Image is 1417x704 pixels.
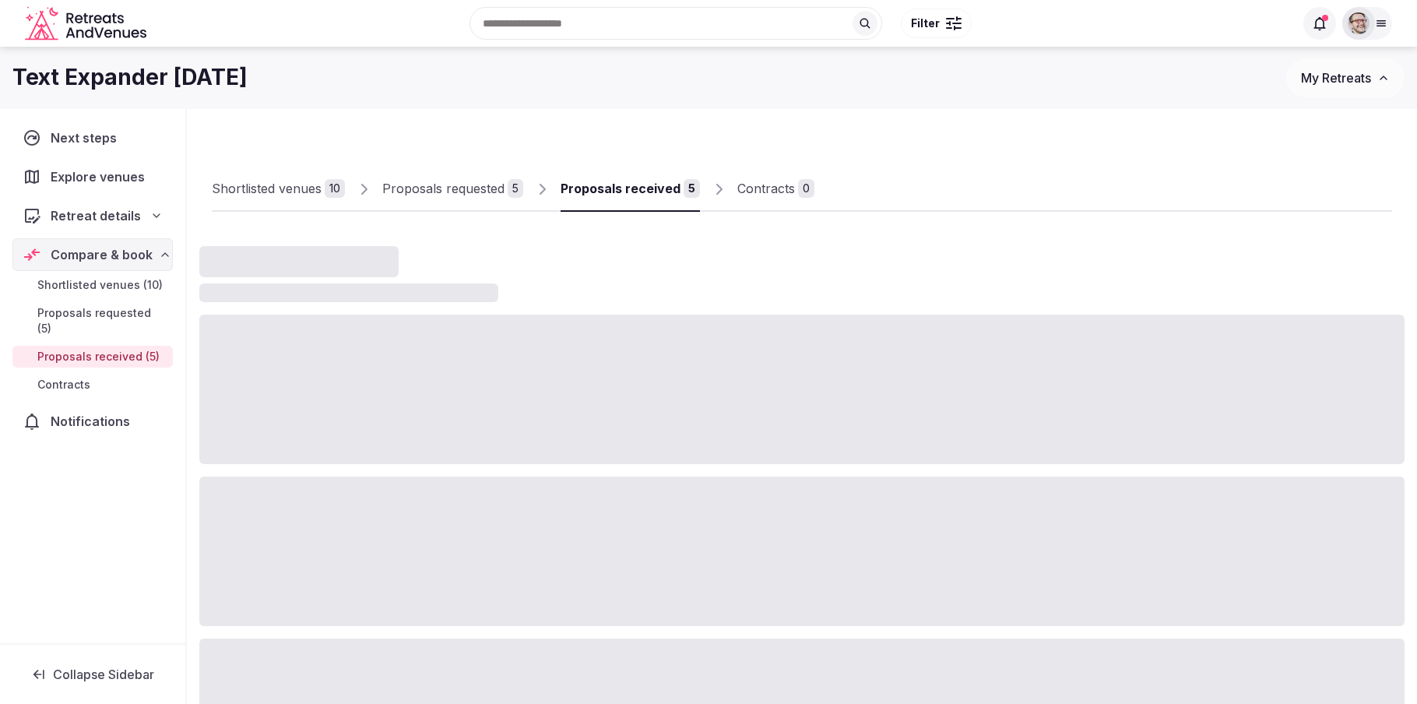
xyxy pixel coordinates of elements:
div: 10 [325,179,345,198]
span: Collapse Sidebar [53,667,154,682]
button: Collapse Sidebar [12,657,173,692]
a: Proposals requested5 [382,167,523,212]
a: Proposals requested (5) [12,302,173,340]
span: My Retreats [1301,70,1371,86]
a: Shortlisted venues10 [212,167,345,212]
a: Explore venues [12,160,173,193]
div: 5 [684,179,700,198]
a: Proposals received5 [561,167,700,212]
button: Filter [901,9,972,38]
svg: Retreats and Venues company logo [25,6,149,41]
div: Proposals requested [382,179,505,198]
div: 0 [798,179,814,198]
a: Contracts [12,374,173,396]
span: Notifications [51,412,136,431]
a: Visit the homepage [25,6,149,41]
span: Contracts [37,377,90,392]
img: Ryan Sanford [1348,12,1370,34]
a: Proposals received (5) [12,346,173,368]
a: Notifications [12,405,173,438]
span: Filter [911,16,940,31]
a: Shortlisted venues (10) [12,274,173,296]
span: Compare & book [51,245,153,264]
div: Proposals received [561,179,680,198]
h1: Text Expander [DATE] [12,62,248,93]
div: Shortlisted venues [212,179,322,198]
div: 5 [508,179,523,198]
span: Proposals requested (5) [37,305,167,336]
span: Retreat details [51,206,141,225]
a: Next steps [12,121,173,154]
a: Contracts0 [737,167,814,212]
div: Contracts [737,179,795,198]
span: Shortlisted venues (10) [37,277,163,293]
span: Next steps [51,128,123,147]
button: My Retreats [1286,58,1405,97]
span: Explore venues [51,167,151,186]
span: Proposals received (5) [37,349,160,364]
